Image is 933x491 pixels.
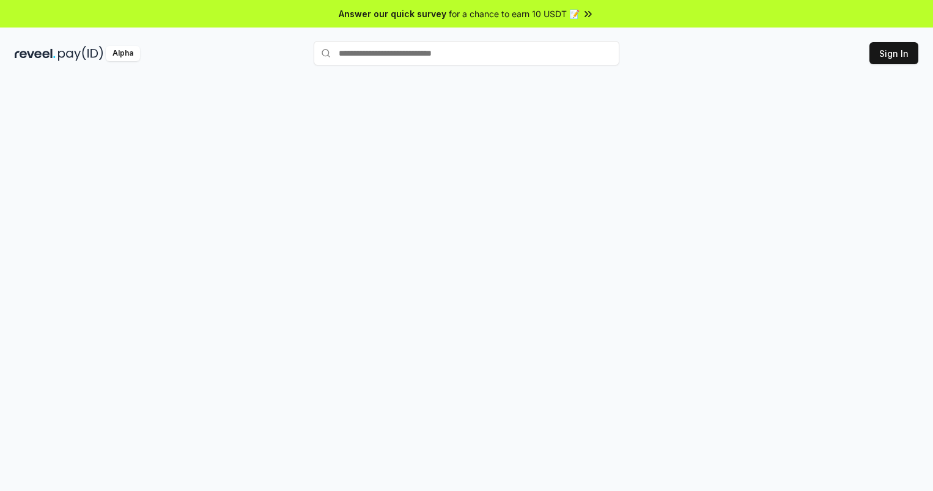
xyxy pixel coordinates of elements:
div: Alpha [106,46,140,61]
span: Answer our quick survey [339,7,446,20]
img: reveel_dark [15,46,56,61]
button: Sign In [869,42,918,64]
img: pay_id [58,46,103,61]
span: for a chance to earn 10 USDT 📝 [449,7,580,20]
